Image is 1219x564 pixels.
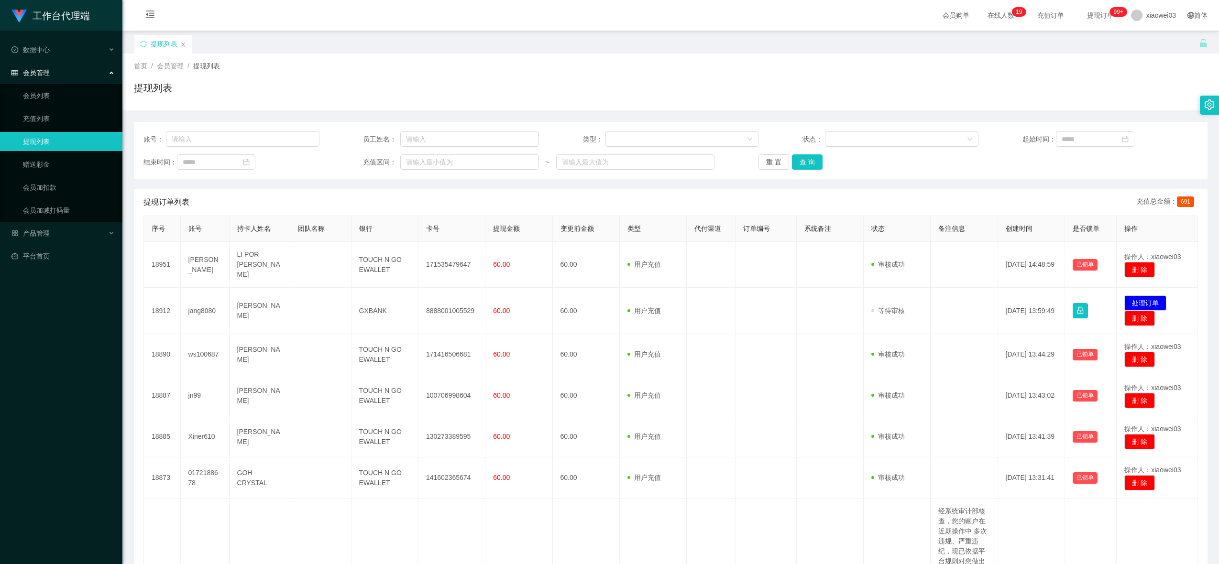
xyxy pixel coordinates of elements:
[33,0,90,31] h1: 工作台代理端
[144,242,181,288] td: 18951
[493,350,510,358] span: 60.00
[493,474,510,481] span: 60.00
[230,375,291,416] td: [PERSON_NAME]
[166,131,319,147] input: 请输入
[493,225,520,232] span: 提现金额
[553,288,620,334] td: 60.00
[134,81,172,95] h1: 提现列表
[181,457,230,499] td: 0172188678
[998,334,1065,375] td: [DATE] 13:44:29
[134,0,166,31] i: 图标: menu-fold
[1016,7,1019,17] p: 1
[237,225,271,232] span: 持卡人姓名
[181,242,230,288] td: [PERSON_NAME]
[143,157,177,167] span: 结束时间：
[983,12,1019,19] span: 在线人数
[998,416,1065,457] td: [DATE] 13:41:39
[871,307,905,315] span: 等待审核
[363,157,400,167] span: 充值区间：
[363,134,400,144] span: 员工姓名：
[1082,12,1119,19] span: 提现订单
[400,131,539,147] input: 请输入
[1073,431,1098,443] button: 已锁单
[627,225,641,232] span: 类型
[188,225,202,232] span: 账号
[967,136,973,143] i: 图标: down
[180,42,186,47] i: 图标: close
[627,307,661,315] span: 用户充值
[230,457,291,499] td: GOH CRYSTAL
[539,157,556,167] span: ~
[583,134,605,144] span: 类型：
[493,260,510,268] span: 60.00
[627,433,661,440] span: 用户充值
[627,474,661,481] span: 用户充值
[181,288,230,334] td: jang8080
[152,225,165,232] span: 序号
[418,334,485,375] td: 171416506681
[493,433,510,440] span: 60.00
[1124,393,1155,408] button: 删 除
[694,225,721,232] span: 代付渠道
[871,260,905,268] span: 审核成功
[11,11,90,19] a: 工作台代理端
[998,375,1065,416] td: [DATE] 13:43:02
[151,62,153,70] span: /
[1187,12,1194,19] i: 图标: global
[351,242,418,288] td: TOUCH N GO EWALLET
[144,375,181,416] td: 18887
[871,225,885,232] span: 状态
[871,433,905,440] span: 审核成功
[998,288,1065,334] td: [DATE] 13:59:49
[418,242,485,288] td: 171535479647
[11,69,50,76] span: 会员管理
[747,136,753,143] i: 图标: down
[1073,303,1088,318] button: 图标: lock
[418,375,485,416] td: 100706998604
[1137,196,1198,208] div: 充值总金额：
[144,416,181,457] td: 18885
[758,154,789,170] button: 重 置
[243,159,250,165] i: 图标: calendar
[1124,295,1166,311] button: 处理订单
[23,86,115,105] a: 会员列表
[230,416,291,457] td: [PERSON_NAME]
[804,225,831,232] span: 系统备注
[11,69,18,76] i: 图标: table
[23,155,115,174] a: 赠送彩金
[1124,352,1155,367] button: 删 除
[1032,12,1069,19] span: 充值订单
[1073,349,1098,360] button: 已锁单
[351,375,418,416] td: TOUCH N GO EWALLET
[418,416,485,457] td: 130273389595
[1124,253,1181,260] span: 操作人：xiaowei03
[144,334,181,375] td: 18890
[938,225,965,232] span: 备注信息
[1073,390,1098,401] button: 已锁单
[1124,466,1181,474] span: 操作人：xiaowei03
[140,41,147,47] i: 图标: sync
[11,247,115,266] a: 图标: dashboard平台首页
[1073,259,1098,271] button: 已锁单
[351,457,418,499] td: TOUCH N GO EWALLET
[1124,434,1155,449] button: 删 除
[351,416,418,457] td: TOUCH N GO EWALLET
[11,46,50,54] span: 数据中心
[230,242,291,288] td: LI POR [PERSON_NAME]
[553,457,620,499] td: 60.00
[1124,311,1155,326] button: 删 除
[1124,262,1155,277] button: 删 除
[1122,136,1129,142] i: 图标: calendar
[230,334,291,375] td: [PERSON_NAME]
[1177,196,1194,207] span: 691
[1124,343,1181,350] span: 操作人：xiaowei03
[802,134,825,144] span: 状态：
[181,334,230,375] td: ws100687
[1073,225,1099,232] span: 是否锁单
[1022,134,1056,144] span: 起始时间：
[143,196,189,208] span: 提现订单列表
[627,260,661,268] span: 用户充值
[187,62,189,70] span: /
[1199,39,1208,47] i: 图标: unlock
[426,225,439,232] span: 卡号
